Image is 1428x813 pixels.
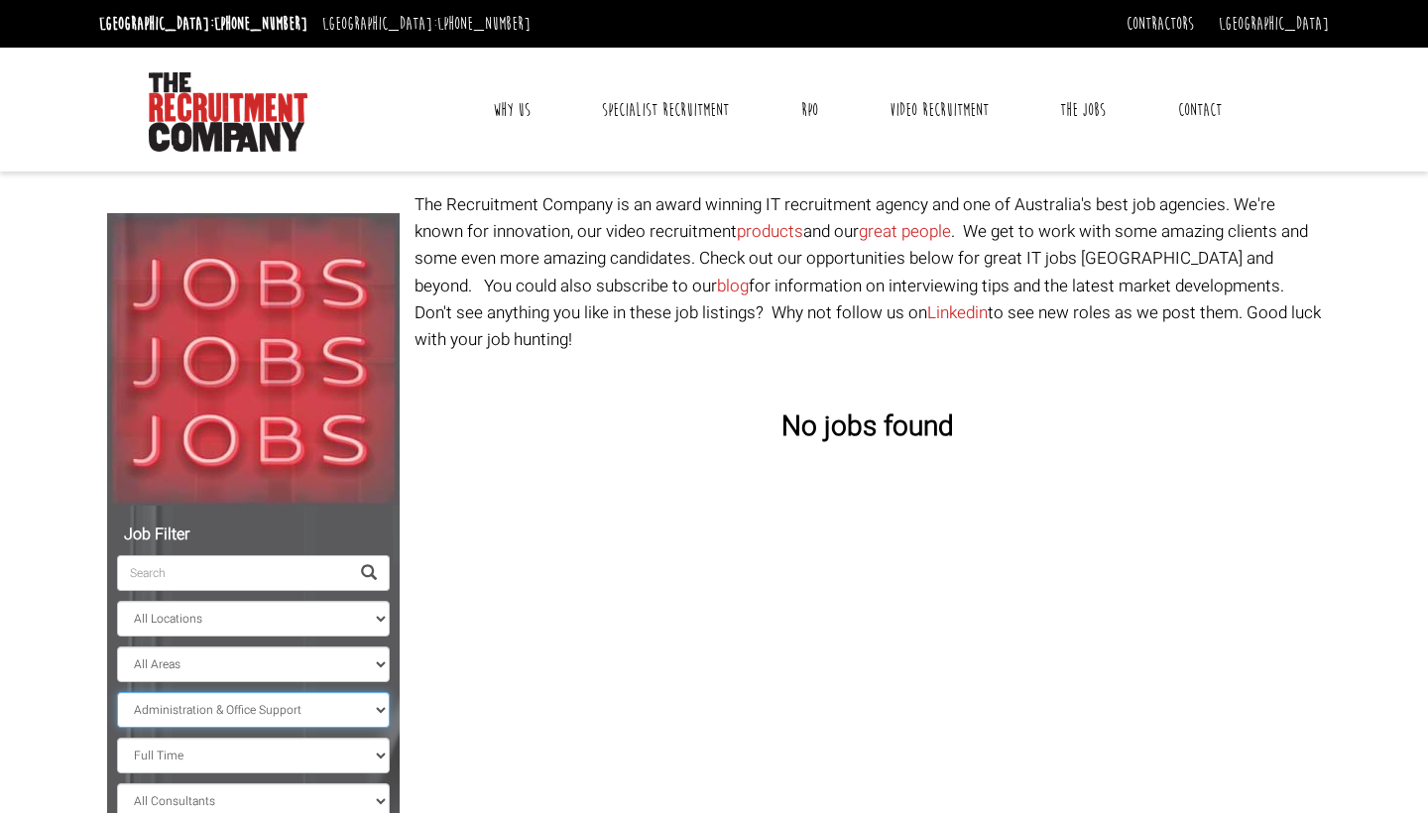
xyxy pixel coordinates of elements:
a: Contractors [1127,13,1194,35]
p: The Recruitment Company is an award winning IT recruitment agency and one of Australia's best job... [415,191,1322,353]
a: Specialist Recruitment [587,85,744,135]
a: great people [859,219,951,244]
input: Search [117,555,349,591]
a: [PHONE_NUMBER] [214,13,307,35]
img: Jobs, Jobs, Jobs [107,213,400,506]
h5: Job Filter [117,526,390,544]
a: Video Recruitment [875,85,1004,135]
a: [PHONE_NUMBER] [437,13,531,35]
a: Contact [1163,85,1237,135]
a: Why Us [478,85,545,135]
a: products [737,219,803,244]
h3: No jobs found [415,412,1322,443]
li: [GEOGRAPHIC_DATA]: [94,8,312,40]
a: [GEOGRAPHIC_DATA] [1219,13,1329,35]
img: The Recruitment Company [149,72,307,152]
a: RPO [786,85,833,135]
a: The Jobs [1045,85,1121,135]
li: [GEOGRAPHIC_DATA]: [317,8,535,40]
a: Linkedin [927,300,988,325]
a: blog [717,274,749,298]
